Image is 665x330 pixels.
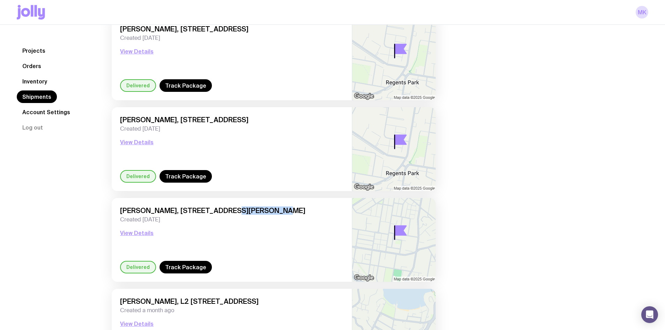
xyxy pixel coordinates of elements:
[17,75,53,88] a: Inventory
[120,116,343,124] span: [PERSON_NAME], [STREET_ADDRESS]
[17,60,47,72] a: Orders
[120,216,343,223] span: Created [DATE]
[120,307,343,314] span: Created a month ago
[17,106,76,118] a: Account Settings
[120,47,154,56] button: View Details
[120,138,154,146] button: View Details
[120,170,156,183] div: Delivered
[160,261,212,273] a: Track Package
[352,16,436,100] img: staticmap
[120,35,343,42] span: Created [DATE]
[120,25,343,33] span: [PERSON_NAME], [STREET_ADDRESS]
[120,261,156,273] div: Delivered
[120,79,156,92] div: Delivered
[120,206,343,215] span: [PERSON_NAME], [STREET_ADDRESS][PERSON_NAME]
[641,306,658,323] div: Open Intercom Messenger
[352,107,436,191] img: staticmap
[120,229,154,237] button: View Details
[17,44,51,57] a: Projects
[120,320,154,328] button: View Details
[636,6,648,19] a: MK
[17,90,57,103] a: Shipments
[160,170,212,183] a: Track Package
[120,125,343,132] span: Created [DATE]
[352,198,436,282] img: staticmap
[17,121,49,134] button: Log out
[160,79,212,92] a: Track Package
[120,297,343,306] span: [PERSON_NAME], L2 [STREET_ADDRESS]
